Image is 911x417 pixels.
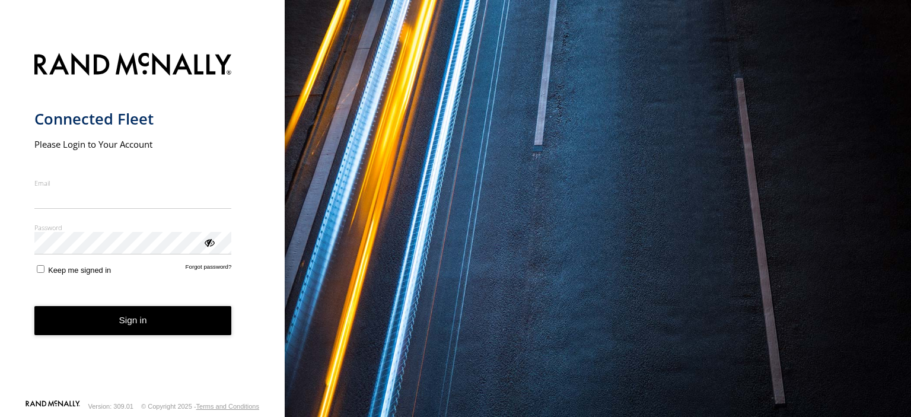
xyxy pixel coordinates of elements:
div: ViewPassword [203,236,215,248]
h2: Please Login to Your Account [34,138,232,150]
input: Keep me signed in [37,265,44,273]
button: Sign in [34,306,232,335]
div: © Copyright 2025 - [141,403,259,410]
a: Visit our Website [26,400,80,412]
h1: Connected Fleet [34,109,232,129]
label: Password [34,223,232,232]
div: Version: 309.01 [88,403,133,410]
label: Email [34,179,232,187]
form: main [34,46,251,399]
img: Rand McNally [34,50,232,81]
a: Forgot password? [186,263,232,275]
a: Terms and Conditions [196,403,259,410]
span: Keep me signed in [48,266,111,275]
